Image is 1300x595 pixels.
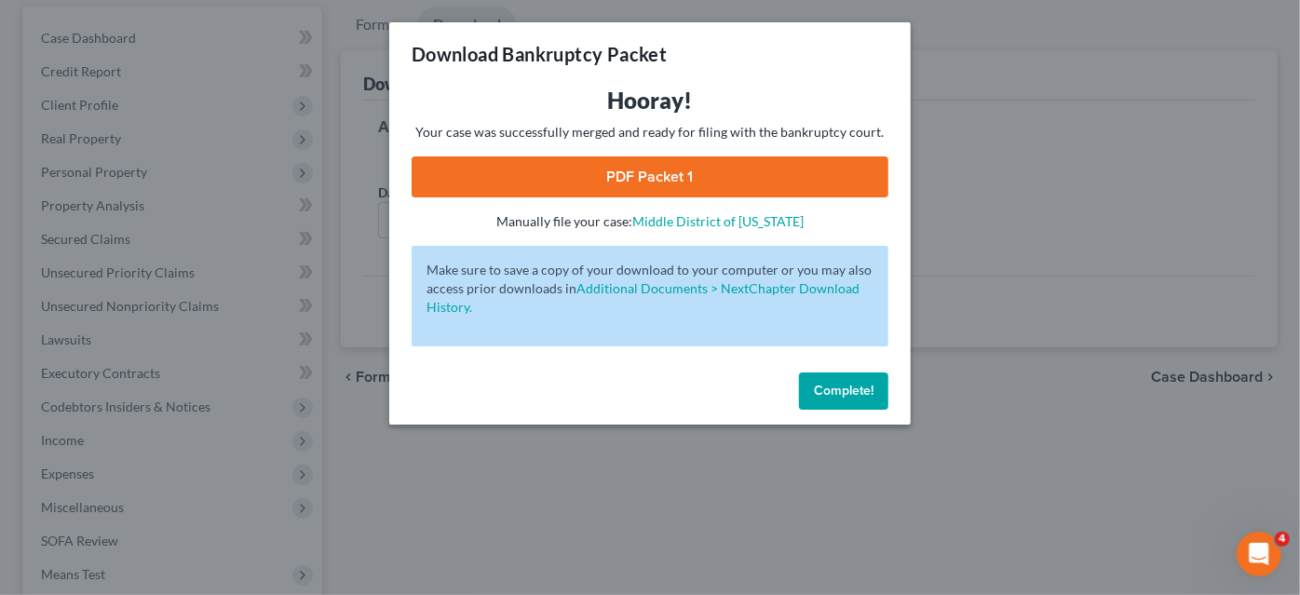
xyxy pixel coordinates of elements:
button: Complete! [799,372,888,410]
p: Make sure to save a copy of your download to your computer or you may also access prior downloads in [427,261,873,317]
a: PDF Packet 1 [412,156,888,197]
a: Middle District of [US_STATE] [632,213,804,229]
a: Additional Documents > NextChapter Download History. [427,280,860,315]
h3: Hooray! [412,86,888,115]
p: Manually file your case: [412,212,888,231]
iframe: Intercom live chat [1237,532,1281,576]
span: Complete! [814,383,873,399]
span: 4 [1275,532,1290,547]
h3: Download Bankruptcy Packet [412,41,667,67]
p: Your case was successfully merged and ready for filing with the bankruptcy court. [412,123,888,142]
